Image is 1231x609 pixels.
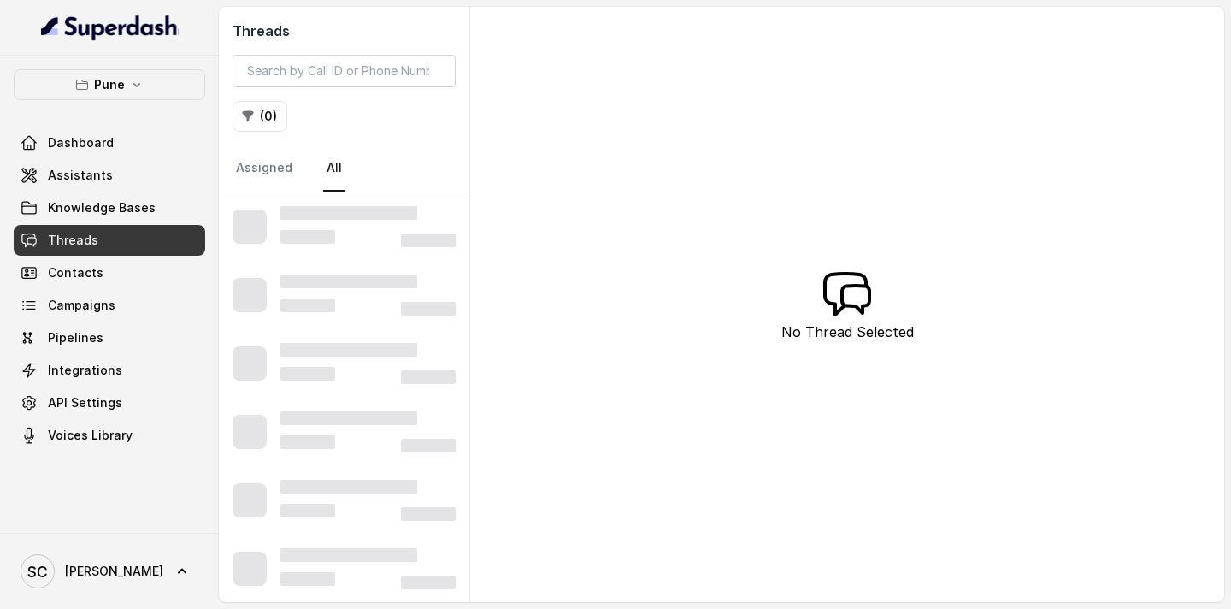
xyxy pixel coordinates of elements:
[48,199,156,216] span: Knowledge Bases
[48,297,115,314] span: Campaigns
[14,69,205,100] button: Pune
[323,145,345,192] a: All
[27,563,48,581] text: SC
[14,322,205,353] a: Pipelines
[94,74,125,95] p: Pune
[41,14,179,41] img: light.svg
[14,225,205,256] a: Threads
[14,192,205,223] a: Knowledge Bases
[233,21,456,41] h2: Threads
[48,394,122,411] span: API Settings
[48,134,114,151] span: Dashboard
[48,264,103,281] span: Contacts
[48,232,98,249] span: Threads
[48,167,113,184] span: Assistants
[48,362,122,379] span: Integrations
[781,322,914,342] p: No Thread Selected
[14,355,205,386] a: Integrations
[14,547,205,595] a: [PERSON_NAME]
[14,290,205,321] a: Campaigns
[14,257,205,288] a: Contacts
[233,145,456,192] nav: Tabs
[14,127,205,158] a: Dashboard
[14,160,205,191] a: Assistants
[14,387,205,418] a: API Settings
[48,329,103,346] span: Pipelines
[48,427,133,444] span: Voices Library
[65,563,163,580] span: [PERSON_NAME]
[233,101,287,132] button: (0)
[14,420,205,451] a: Voices Library
[233,145,296,192] a: Assigned
[233,55,456,87] input: Search by Call ID or Phone Number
